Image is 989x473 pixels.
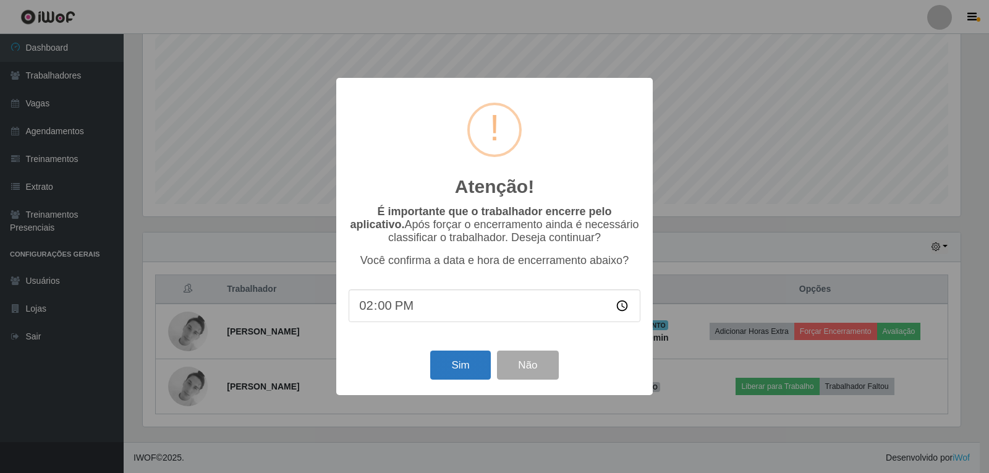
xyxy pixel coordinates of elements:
h2: Atenção! [455,176,534,198]
button: Sim [430,351,490,380]
button: Não [497,351,558,380]
p: Você confirma a data e hora de encerramento abaixo? [349,254,640,267]
b: É importante que o trabalhador encerre pelo aplicativo. [350,205,611,231]
p: Após forçar o encerramento ainda é necessário classificar o trabalhador. Deseja continuar? [349,205,640,244]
